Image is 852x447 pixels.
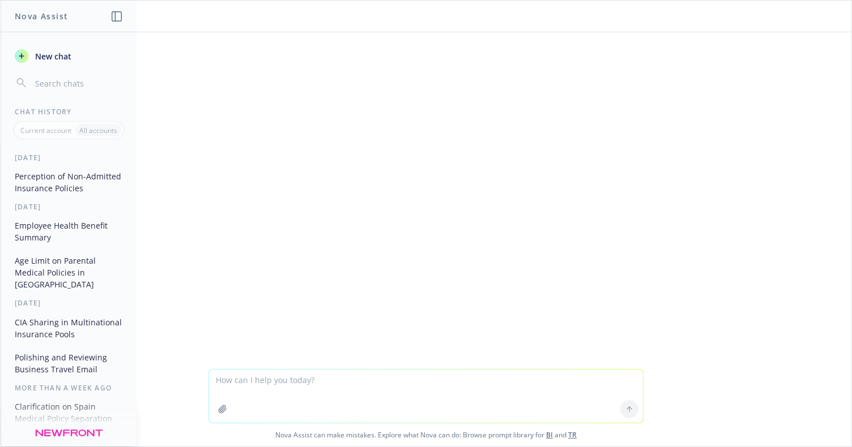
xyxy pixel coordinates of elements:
[1,383,137,393] div: More than a week ago
[79,126,117,135] p: All accounts
[10,167,127,197] button: Perception of Non-Admitted Insurance Policies
[546,430,553,440] a: BI
[10,313,127,343] button: CIA Sharing in Multinational Insurance Pools
[1,202,137,212] div: [DATE]
[33,75,123,91] input: Search chats
[1,298,137,308] div: [DATE]
[1,107,137,117] div: Chat History
[10,251,127,294] button: Age Limit on Parental Medical Policies in [GEOGRAPHIC_DATA]
[33,50,71,62] span: New chat
[568,430,577,440] a: TR
[10,397,127,428] button: Clarification on Spain Medical Policy Separation
[10,216,127,247] button: Employee Health Benefit Summary
[5,423,847,446] span: Nova Assist can make mistakes. Explore what Nova can do: Browse prompt library for and
[10,46,127,66] button: New chat
[20,126,71,135] p: Current account
[15,10,68,22] h1: Nova Assist
[10,348,127,379] button: Polishing and Reviewing Business Travel Email
[1,153,137,162] div: [DATE]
